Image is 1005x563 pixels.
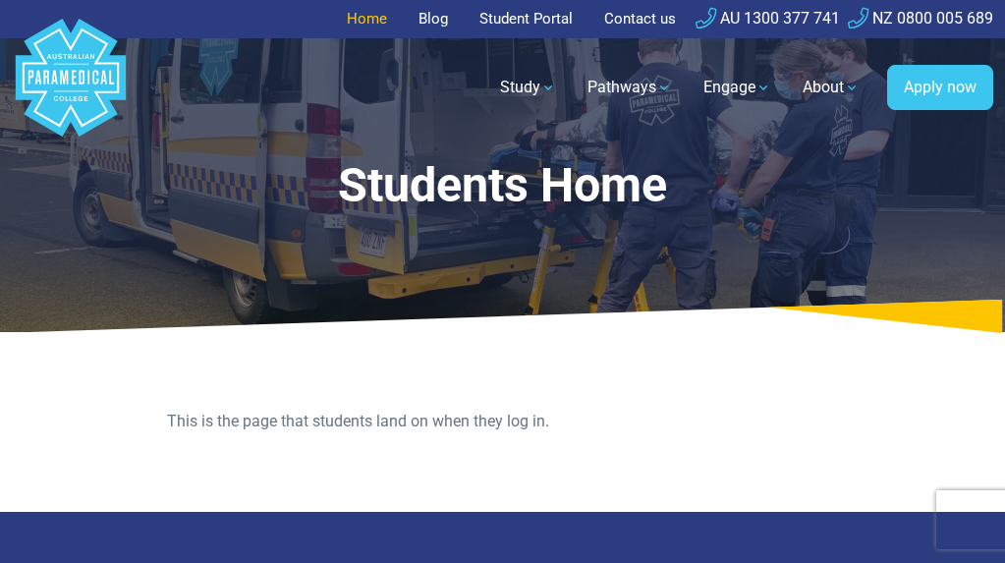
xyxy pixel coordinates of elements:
[848,9,993,28] a: NZ 0800 005 689
[692,60,783,115] a: Engage
[696,9,840,28] a: AU 1300 377 741
[167,410,839,433] p: This is the page that students land on when they log in.
[135,157,870,214] h1: Students Home
[576,60,684,115] a: Pathways
[12,38,130,138] a: Australian Paramedical College
[791,60,871,115] a: About
[887,65,993,110] a: Apply now
[488,60,568,115] a: Study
